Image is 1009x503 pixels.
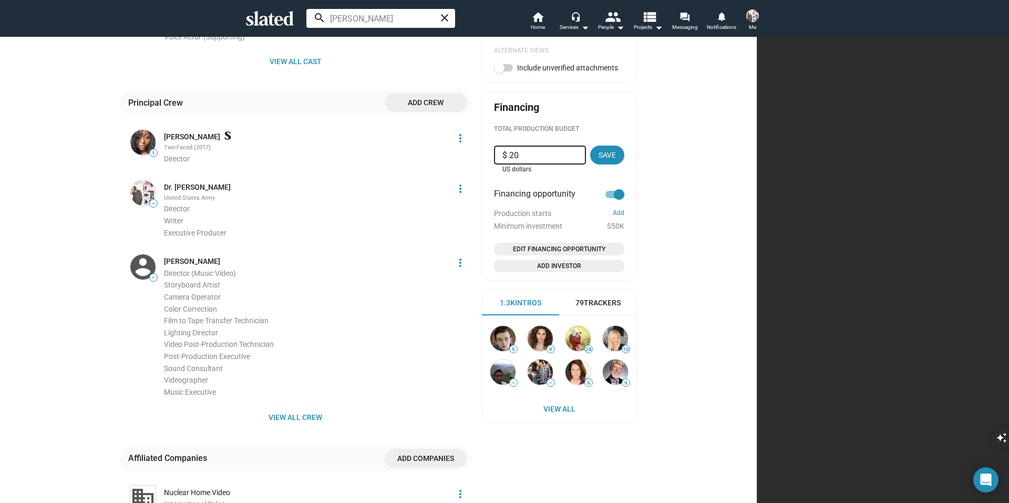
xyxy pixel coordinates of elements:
mat-icon: people [605,9,620,24]
mat-icon: more_vert [454,182,467,195]
div: Alternate Views [494,47,624,55]
mat-icon: home [531,11,544,23]
img: Dr. Jerry Brown [746,9,759,22]
span: — [150,275,157,281]
mat-icon: more_vert [454,488,467,500]
button: Save [590,146,624,165]
span: Financing opportunity [494,188,575,201]
span: Film to Tape Transfer Technician [164,316,269,325]
div: 79 Trackers [575,298,621,308]
img: Amy Clare Beales [603,326,628,351]
span: Executive Producer [164,229,226,237]
img: Benjamin Stockham [490,326,516,351]
span: Messaging [672,21,698,34]
mat-icon: arrow_drop_down [652,21,665,34]
button: View all crew [120,408,471,427]
input: Search people and projects [306,9,455,28]
mat-icon: headset_mic [571,12,580,21]
a: Dr. [PERSON_NAME] [164,182,231,192]
mat-icon: view_list [642,9,657,24]
mat-icon: more_vert [454,256,467,269]
button: Projects [630,11,666,34]
span: Add Investor [498,261,620,271]
span: Add companies [393,449,458,468]
span: Music Executive [164,388,216,396]
mat-icon: forum [679,12,689,22]
button: People [593,11,630,34]
a: [PERSON_NAME] [164,132,220,142]
span: Director (Music Video) [164,269,236,278]
span: (Supporting) [203,33,245,41]
img: Amy Belling [565,326,591,351]
mat-hint: US dollars [502,166,531,174]
div: Services [560,21,589,34]
mat-icon: notifications [716,11,726,21]
div: Two-Faced (2017) [164,144,448,152]
div: Affiliated Companies [128,453,211,464]
a: View All [484,399,634,418]
span: 9 [585,380,592,386]
span: Voice Actor [164,33,201,41]
div: United States Army [164,194,448,202]
span: Color Correction [164,305,217,313]
span: Storyboard Artist [164,281,220,289]
mat-icon: arrow_drop_down [579,21,591,34]
span: View All [492,399,626,418]
img: Soraya Rouse [130,130,156,155]
button: Open add or edit financing opportunity dialog [494,243,624,255]
span: 28 [585,346,592,353]
span: 9 [510,346,517,353]
img: Alicia Minshew [528,326,553,351]
span: 10 [622,346,630,353]
img: Dr. Jerry Brown [130,180,156,206]
span: — [150,201,157,207]
img: Dev A... [490,360,516,385]
span: Videographer [164,376,208,384]
span: Minimum investment [494,222,562,230]
span: Home [531,21,545,34]
span: Add crew [393,93,458,112]
span: Production starts [494,209,551,218]
a: [PERSON_NAME] [164,256,220,266]
span: 9 [547,346,554,353]
a: Home [519,11,556,34]
button: Add [613,209,624,218]
mat-icon: close [438,12,451,24]
div: $50K [494,222,624,230]
span: Director [164,204,190,213]
span: Lighting Director [164,329,218,337]
span: Save [599,146,616,165]
div: Financing [494,100,539,115]
span: Notifications [707,21,736,34]
button: Dr. Jerry BrownMe [740,7,765,35]
div: Open Intercom Messenger [973,467,998,492]
span: Sound Consultant [164,364,223,373]
button: Open add investor dialog [494,260,624,272]
span: Post-Production Executive [164,352,250,361]
span: View all crew [128,408,462,427]
a: Messaging [666,11,703,34]
img: Anna Carvalho [565,360,591,385]
span: Me [749,21,756,34]
span: Edit Financing Opportunity [498,244,620,254]
span: 1 [150,150,157,157]
div: People [598,21,624,34]
img: Ann I... [528,360,553,385]
div: Total Production budget [494,125,624,134]
div: Principal Crew [128,97,187,108]
span: Include unverified attachments [517,64,618,72]
button: Services [556,11,593,34]
span: 9 [622,380,630,386]
span: Writer [164,217,183,225]
span: Director [164,155,190,163]
button: Add companies [385,449,467,468]
mat-icon: arrow_drop_down [614,21,626,34]
span: Camera Operator [164,293,221,301]
button: View all cast [120,52,471,71]
span: View all cast [128,52,462,71]
a: Notifications [703,11,740,34]
mat-icon: more_vert [454,132,467,145]
span: — [547,380,554,386]
div: 1.3k Intros [500,298,541,308]
span: Projects [634,21,663,34]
